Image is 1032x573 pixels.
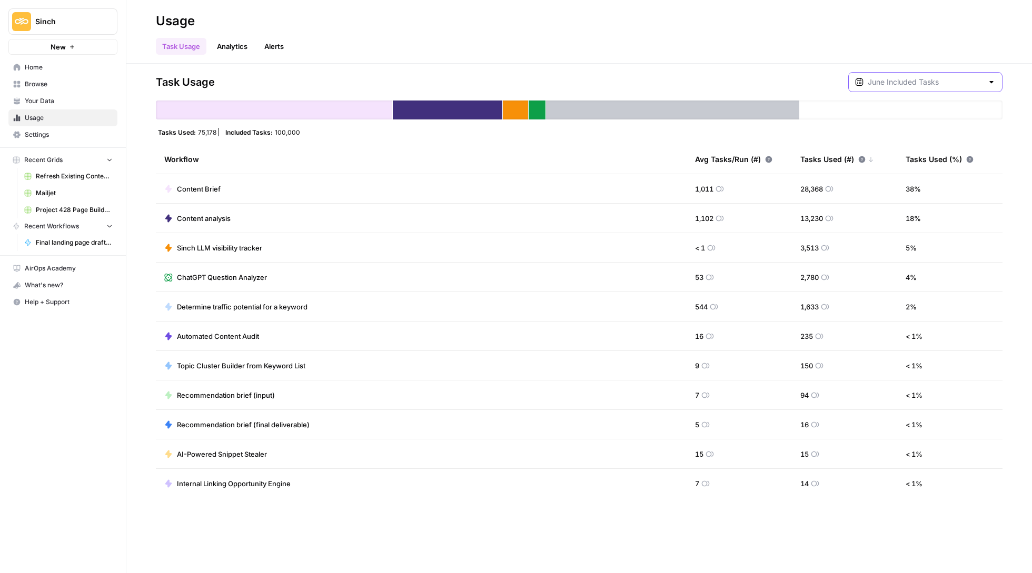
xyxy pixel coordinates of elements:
[906,301,917,312] span: 2 %
[906,449,922,459] span: < 1 %
[695,331,703,341] span: 16
[25,297,113,307] span: Help + Support
[25,113,113,123] span: Usage
[225,128,273,136] span: Included Tasks:
[8,218,117,234] button: Recent Workflows
[906,390,922,400] span: < 1 %
[164,213,231,224] a: Content analysis
[8,76,117,93] a: Browse
[164,184,221,194] a: Content Brief
[158,128,196,136] span: Tasks Used:
[164,360,305,371] a: Topic Cluster Builder from Keyword List
[800,213,823,224] span: 13,230
[800,478,809,489] span: 14
[8,8,117,35] button: Workspace: Sinch
[156,75,215,89] span: Task Usage
[695,213,713,224] span: 1,102
[906,331,922,341] span: < 1 %
[19,234,117,251] a: Final landing page drafter for Project 428 ([PERSON_NAME])
[695,478,699,489] span: 7
[164,478,291,489] a: Internal Linking Opportunity Engine
[800,419,809,430] span: 16
[211,38,254,55] a: Analytics
[868,77,983,87] input: June Included Tasks
[177,360,305,371] span: Topic Cluster Builder from Keyword List
[164,449,267,459] a: AI-Powered Snippet Stealer
[177,449,267,459] span: AI-Powered Snippet Stealer
[695,243,705,253] span: < 1
[25,79,113,89] span: Browse
[25,63,113,72] span: Home
[24,222,79,231] span: Recent Workflows
[36,172,113,181] span: Refresh Existing Content (1)
[800,184,823,194] span: 28,368
[695,419,699,430] span: 5
[9,277,117,293] div: What's new?
[800,145,874,174] div: Tasks Used (#)
[177,272,267,283] span: ChatGPT Question Analyzer
[258,38,290,55] a: Alerts
[8,277,117,294] button: What's new?
[8,260,117,277] a: AirOps Academy
[906,145,974,174] div: Tasks Used (%)
[25,264,113,273] span: AirOps Academy
[695,145,772,174] div: Avg Tasks/Run (#)
[8,294,117,310] button: Help + Support
[695,184,713,194] span: 1,011
[177,301,307,312] span: Determine traffic potential for a keyword
[695,390,699,400] span: 7
[800,390,809,400] span: 94
[36,205,113,215] span: Project 428 Page Builder Tracker (NEW)
[800,272,819,283] span: 2,780
[906,243,917,253] span: 5 %
[906,184,921,194] span: 38 %
[177,331,259,341] span: Automated Content Audit
[164,145,678,174] div: Workflow
[164,390,275,400] a: Recommendation brief (input)
[177,213,231,224] span: Content analysis
[695,301,708,312] span: 544
[906,478,922,489] span: < 1 %
[906,213,921,224] span: 18 %
[8,126,117,143] a: Settings
[36,238,113,247] span: Final landing page drafter for Project 428 ([PERSON_NAME])
[800,449,809,459] span: 15
[51,42,66,52] span: New
[25,130,113,139] span: Settings
[8,59,117,76] a: Home
[906,360,922,371] span: < 1 %
[906,272,917,283] span: 4 %
[19,185,117,202] a: Mailjet
[164,331,259,341] a: Automated Content Audit
[19,168,117,185] a: Refresh Existing Content (1)
[8,109,117,126] a: Usage
[8,152,117,168] button: Recent Grids
[177,478,291,489] span: Internal Linking Opportunity Engine
[177,243,262,253] span: Sinch LLM visibility tracker
[800,360,813,371] span: 150
[156,38,206,55] a: Task Usage
[198,128,216,136] span: 75,178
[695,272,703,283] span: 53
[19,202,117,218] a: Project 428 Page Builder Tracker (NEW)
[25,96,113,106] span: Your Data
[177,419,310,430] span: Recommendation brief (final deliverable)
[35,16,99,27] span: Sinch
[8,93,117,109] a: Your Data
[8,39,117,55] button: New
[36,188,113,198] span: Mailjet
[275,128,300,136] span: 100,000
[177,184,221,194] span: Content Brief
[695,360,699,371] span: 9
[12,12,31,31] img: Sinch Logo
[164,301,307,312] a: Determine traffic potential for a keyword
[177,390,275,400] span: Recommendation brief (input)
[800,243,819,253] span: 3,513
[695,449,703,459] span: 15
[156,13,195,29] div: Usage
[800,301,819,312] span: 1,633
[164,419,310,430] a: Recommendation brief (final deliverable)
[906,419,922,430] span: < 1 %
[24,155,63,165] span: Recent Grids
[800,331,813,341] span: 235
